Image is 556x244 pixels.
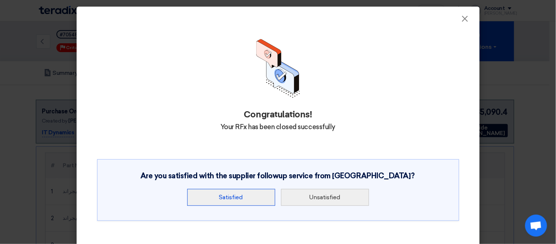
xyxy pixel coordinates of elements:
[97,110,459,120] h2: Congratulations!
[187,189,275,206] button: Satisfied
[456,12,475,26] button: Close
[281,189,369,206] button: Unsatisfied
[97,123,459,131] h4: Your RFx has been closed successfully
[256,39,300,98] img: Thank you for your feedback
[525,215,547,237] a: Open chat
[461,13,469,28] span: ×
[108,171,449,180] h3: Are you satisfied with the supplier followup service from [GEOGRAPHIC_DATA]?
